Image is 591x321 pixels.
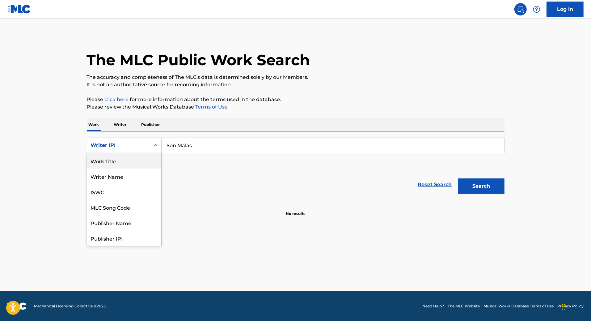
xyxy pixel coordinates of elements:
a: click here [105,96,129,102]
p: The accuracy and completeness of The MLC's data is determined solely by our Members. [87,74,504,81]
iframe: Chat Widget [560,291,591,321]
p: Please review the Musical Works Database [87,103,504,111]
a: The MLC Website [448,303,480,309]
p: Work [87,118,101,131]
a: Public Search [514,3,527,15]
h1: The MLC Public Work Search [87,51,310,69]
img: search [517,6,524,13]
form: Search Form [87,138,504,197]
a: Reset Search [415,178,455,191]
div: Drag [562,297,566,316]
div: ISWC [87,184,161,199]
a: Musical Works Database Terms of Use [483,303,554,309]
p: Writer [112,118,129,131]
p: It is not an authoritative source for recording information. [87,81,504,88]
div: Work Title [87,153,161,169]
div: Publisher IPI [87,230,161,246]
div: MLC Song Code [87,199,161,215]
span: Mechanical Licensing Collective © 2025 [34,303,106,309]
div: Writer Name [87,169,161,184]
p: No results [286,203,305,216]
div: Writer IPI [91,142,146,149]
img: MLC Logo [7,5,31,14]
a: Log In [547,2,584,17]
p: Please for more information about the terms used in the database. [87,96,504,103]
button: Search [458,178,504,194]
a: Need Help? [422,303,444,309]
img: logo [7,302,27,310]
p: Publisher [140,118,162,131]
div: Publisher Name [87,215,161,230]
a: Privacy Policy [557,303,584,309]
img: help [533,6,540,13]
div: Help [530,3,543,15]
a: Terms of Use [194,104,228,110]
